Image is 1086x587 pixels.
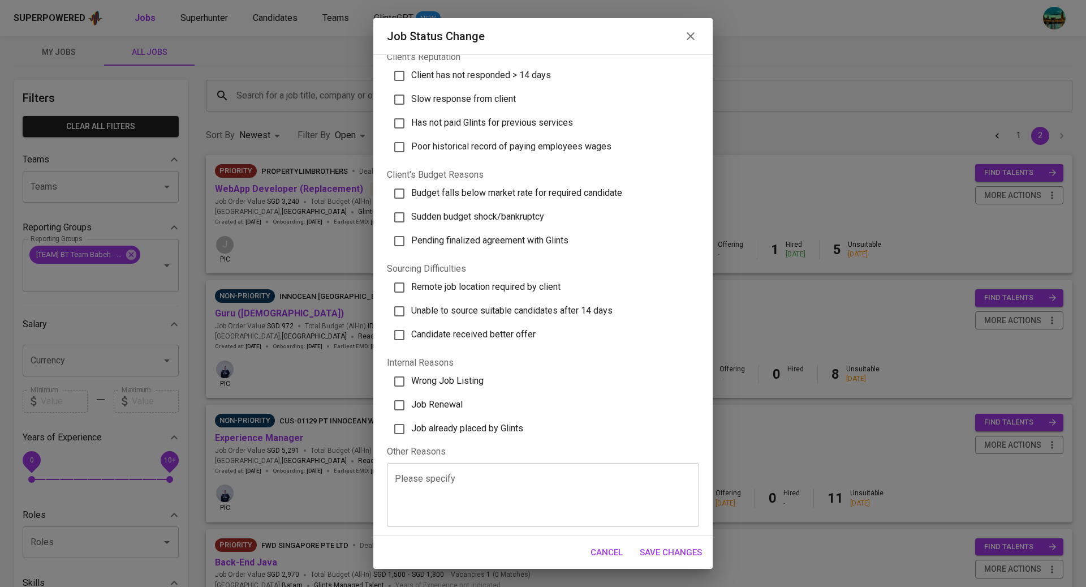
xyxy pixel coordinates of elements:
button: Cancel [584,541,629,564]
span: Job already placed by Glints [411,423,523,434]
span: Remote job location required by client [411,281,561,292]
span: Poor historical record of paying employees wages [411,141,611,152]
span: Cancel [591,545,623,560]
h6: Job status change [387,27,485,45]
p: Internal Reasons [387,356,699,370]
span: Pending finalized agreement with Glints [411,235,568,246]
span: Client has not responded > 14 days [411,70,551,80]
button: Save Changes [633,541,708,564]
span: Save Changes [640,545,702,560]
span: Slow response from client [411,93,516,104]
p: Sourcing Difficulties [387,262,699,276]
div: Other Reasons [387,445,699,459]
span: Unable to source suitable candidates after 14 days [411,305,613,316]
span: Budget falls below market rate for required candidate [411,187,622,198]
span: Sudden budget shock/bankruptcy [411,211,544,222]
span: Candidate received better offer [411,329,536,340]
span: Job Renewal [411,399,463,410]
span: Has not paid Glints for previous services [411,117,573,128]
p: Client's Reputation [387,50,699,64]
span: Wrong Job Listing [411,375,484,386]
p: Client's Budget Reasons [387,168,699,182]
